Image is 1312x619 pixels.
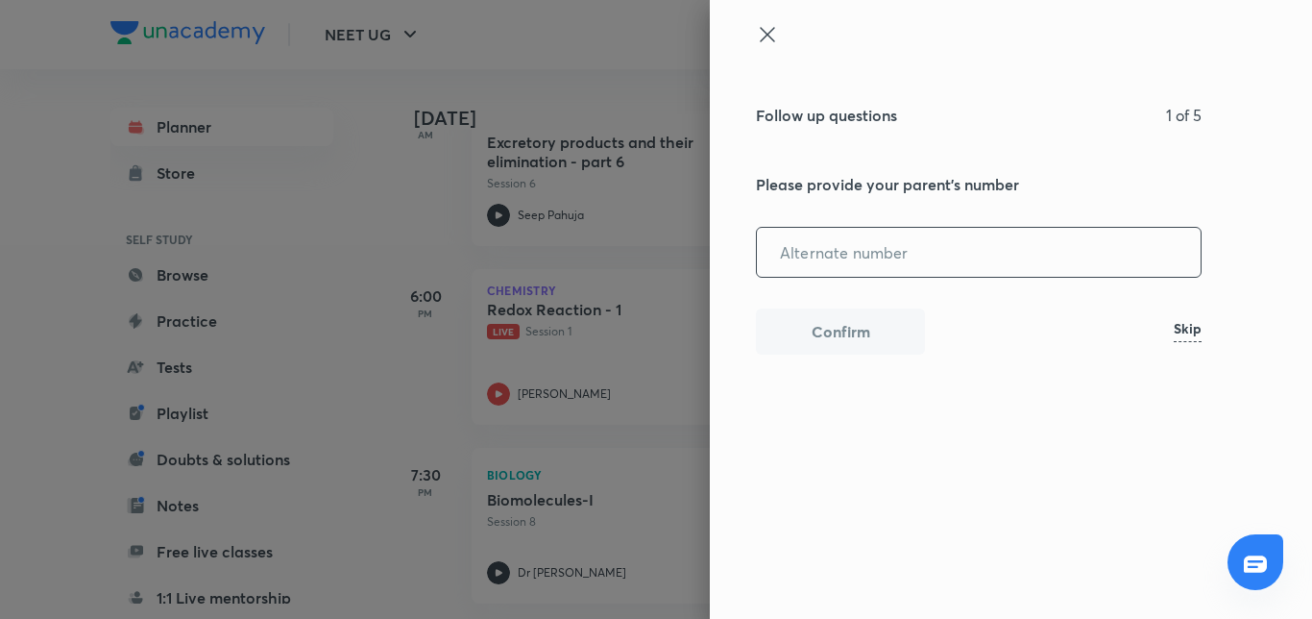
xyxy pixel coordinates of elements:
input: Alternate number [757,228,1201,277]
h5: Follow up questions [756,104,897,127]
button: Confirm [756,309,925,355]
h6: Skip [1174,322,1202,342]
p: 1 of 5 [1166,104,1202,127]
h5: Please provide your parent's number [756,173,1202,196]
